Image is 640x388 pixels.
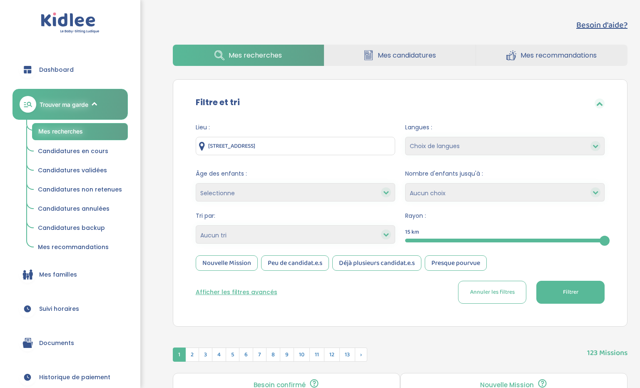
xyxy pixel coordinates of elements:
label: Filtre et tri [196,96,240,108]
span: 12 [324,348,340,362]
span: Lieu : [196,123,395,132]
button: Afficher les filtres avancés [196,288,277,297]
span: Candidatures backup [38,224,105,232]
a: Mes familles [12,260,128,290]
span: 7 [253,348,266,362]
span: Historique de paiement [39,373,110,382]
span: Mes recommandations [38,243,109,251]
a: Trouver ma garde [12,89,128,120]
span: 9 [280,348,294,362]
span: Dashboard [39,66,74,74]
span: 13 [339,348,355,362]
span: 6 [239,348,253,362]
a: Candidatures non retenues [32,182,128,198]
a: Documents [12,328,128,358]
div: Nouvelle Mission [196,255,258,271]
span: Mes recherches [38,128,83,135]
span: Candidatures annulées [38,204,110,213]
span: Candidatures validées [38,166,107,174]
a: Mes recommandations [32,239,128,255]
div: Presque pourvue [425,255,487,271]
a: Candidatures backup [32,220,128,236]
span: 2 [185,348,199,362]
span: 15 km [405,228,419,237]
span: 10 [294,348,310,362]
a: Mes candidatures [324,45,476,66]
span: 8 [266,348,280,362]
span: Mes familles [39,270,77,279]
span: Annuler les filtres [470,288,515,297]
div: Déjà plusieurs candidat.e.s [332,255,421,271]
span: 123 Missions [587,339,628,359]
span: Trouver ma garde [40,100,88,109]
span: Candidatures non retenues [38,185,122,194]
span: Âge des enfants : [196,169,395,178]
span: Mes recherches [229,50,282,60]
button: Filtrer [536,281,605,304]
span: 1 [173,348,186,362]
span: Mes candidatures [378,50,436,60]
span: 3 [199,348,212,362]
span: Suivant » [355,348,367,362]
span: 4 [212,348,226,362]
span: Tri par: [196,212,395,220]
span: 11 [309,348,324,362]
a: Candidatures annulées [32,201,128,217]
a: Suivi horaires [12,294,128,324]
input: Ville ou code postale [196,137,395,155]
button: Besoin d'aide? [576,19,628,31]
span: Rayon : [405,212,605,220]
a: Candidatures en cours [32,144,128,159]
a: Mes recherches [32,123,128,140]
span: Filtrer [563,288,578,297]
span: Documents [39,339,74,348]
a: Mes recommandations [476,45,628,66]
span: Candidatures en cours [38,147,108,155]
span: Langues : [405,123,605,132]
span: Nombre d'enfants jusqu'à : [405,169,605,178]
a: Mes recherches [173,45,324,66]
a: Candidatures validées [32,163,128,179]
span: Suivi horaires [39,305,79,313]
span: 5 [226,348,239,362]
span: Mes recommandations [520,50,597,60]
a: Dashboard [12,55,128,85]
div: Peu de candidat.e.s [261,255,329,271]
img: logo.svg [41,13,100,34]
button: Annuler les filtres [458,281,526,304]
